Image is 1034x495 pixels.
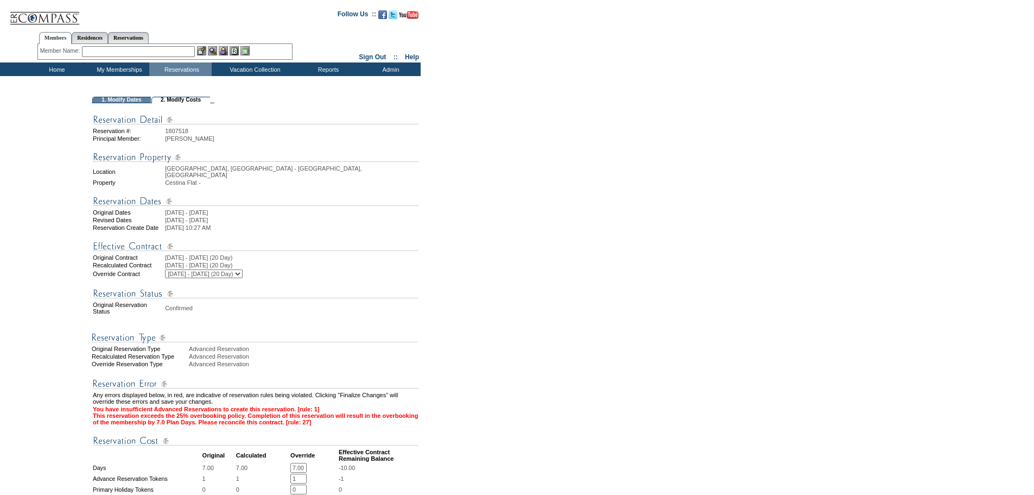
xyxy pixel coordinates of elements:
[93,128,164,134] td: Reservation #:
[92,353,188,360] div: Recalculated Reservation Type
[93,254,164,261] td: Original Contract
[165,135,418,142] td: [PERSON_NAME]
[208,46,217,55] img: View
[230,46,239,55] img: Reservations
[399,11,418,19] img: Subscribe to our YouTube Channel
[165,262,418,268] td: [DATE] - [DATE] (20 Day)
[202,449,235,462] td: Original
[93,270,164,278] td: Override Contract
[165,128,418,134] td: 1807518
[93,392,418,405] td: Any errors displayed below, in red, are indicative of reservation rules being violated. Clicking ...
[290,449,338,462] td: Override
[93,262,164,268] td: Recalculated Contract
[93,179,164,186] td: Property
[236,474,289,484] td: 1
[93,217,164,223] td: Revised Dates
[87,62,149,76] td: My Memberships
[339,465,355,471] span: -10.00
[378,10,387,19] img: Become our fan on Facebook
[165,209,418,216] td: [DATE] - [DATE]
[399,14,418,20] a: Subscribe to our YouTube Channel
[92,346,188,352] div: Original Reservation Type
[93,302,164,315] td: Original Reservation Status
[405,53,419,61] a: Help
[389,14,397,20] a: Follow us on Twitter
[189,361,420,367] div: Advanced Reservation
[389,10,397,19] img: Follow us on Twitter
[165,179,418,186] td: Cestina Flat -
[151,97,210,103] td: 2. Modify Costs
[93,474,201,484] td: Advance Reservation Tokens
[39,32,72,44] a: Members
[358,62,421,76] td: Admin
[40,46,82,55] div: Member Name:
[93,406,418,425] td: You have insufficient Advanced Reservations to create this reservation. [rule: 1] This reservatio...
[219,46,228,55] img: Impersonate
[189,353,420,360] div: Advanced Reservation
[93,287,418,300] img: Reservation Status
[339,475,344,482] span: -1
[72,32,108,43] a: Residences
[93,195,418,208] img: Reservation Dates
[93,224,164,231] td: Reservation Create Date
[296,62,358,76] td: Reports
[339,486,342,493] span: 0
[93,151,418,164] img: Reservation Property
[202,485,235,494] td: 0
[189,346,420,352] div: Advanced Reservation
[92,97,151,103] td: 1. Modify Dates
[92,361,188,367] div: Override Reservation Type
[92,331,417,344] img: Reservation Type
[93,434,418,448] img: Reservation Cost
[202,474,235,484] td: 1
[93,377,418,391] img: Reservation Errors
[93,113,418,127] img: Reservation Detail
[197,46,206,55] img: b_edit.gif
[9,3,80,25] img: Compass Home
[240,46,250,55] img: b_calculator.gif
[338,9,376,22] td: Follow Us ::
[93,485,201,494] td: Primary Holiday Tokens
[24,62,87,76] td: Home
[212,62,296,76] td: Vacation Collection
[378,14,387,20] a: Become our fan on Facebook
[93,165,164,178] td: Location
[165,217,418,223] td: [DATE] - [DATE]
[236,449,289,462] td: Calculated
[165,224,418,231] td: [DATE] 10:27 AM
[149,62,212,76] td: Reservations
[93,209,164,216] td: Original Dates
[339,449,418,462] td: Effective Contract Remaining Balance
[236,463,289,473] td: 7.00
[359,53,386,61] a: Sign Out
[236,485,289,494] td: 0
[165,302,418,315] td: Confirmed
[202,463,235,473] td: 7.00
[108,32,149,43] a: Reservations
[165,165,418,178] td: [GEOGRAPHIC_DATA], [GEOGRAPHIC_DATA] - [GEOGRAPHIC_DATA], [GEOGRAPHIC_DATA]
[93,135,164,142] td: Principal Member:
[394,53,398,61] span: ::
[93,463,201,473] td: Days
[165,254,418,261] td: [DATE] - [DATE] (20 Day)
[93,240,418,253] img: Effective Contract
